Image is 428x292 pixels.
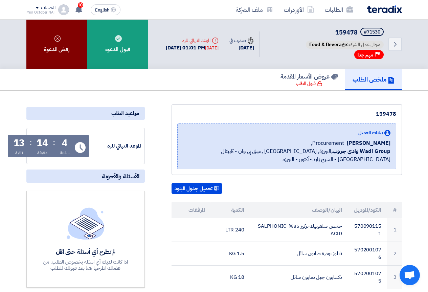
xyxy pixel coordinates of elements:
img: profile_test.png [58,4,69,15]
th: الكود/الموديل [347,202,387,218]
div: مواعيد الطلب [26,107,145,120]
span: الجيزة, [GEOGRAPHIC_DATA] ,مبنى بى وان - كابيتال [GEOGRAPHIC_DATA] - الشيخ زايد -أكتوبر - الجيزه [183,147,390,163]
span: مجال عمل الشركة: [306,41,384,49]
div: الحساب [41,5,55,11]
b: Wadi Group وادي جروب, [331,147,390,155]
a: الأوردرات [278,2,319,18]
div: Open chat [400,265,420,285]
div: الموعد النهائي للرد [90,142,141,150]
div: : [53,136,55,149]
div: ثانية [15,149,23,156]
td: 240 LTR [210,218,250,242]
td: تايلوز بودرة صابون سائل [250,242,347,265]
span: 159478 [335,28,358,37]
span: بيانات العميل [358,129,383,136]
button: English [91,4,120,15]
td: 3 [387,265,402,289]
div: : [29,136,32,149]
div: ساعة [60,149,70,156]
a: الطلبات [319,2,359,18]
h5: ملخص الطلب [353,75,395,83]
div: صدرت في [229,37,254,44]
button: تحميل جدول البنود [172,183,222,194]
div: اذا كانت لديك أي اسئلة بخصوص الطلب, من فضلك اطرحها هنا بعد قبولك للطلب [36,259,135,271]
div: 159478 [177,110,396,118]
div: قبول الطلب [296,80,322,87]
span: Food & Beverage [309,41,347,48]
div: 14 [37,138,48,148]
th: # [387,202,402,218]
div: [DATE] [205,45,219,51]
td: 1 [387,218,402,242]
a: عروض الأسعار المقدمة قبول الطلب [273,69,345,90]
td: 5702001075 [347,265,387,289]
div: قبول الدعوه [87,20,148,69]
span: 10 [78,2,83,8]
div: [DATE] 01:01 PM [166,44,219,52]
span: الأسئلة والأجوبة [102,172,139,180]
div: 4 [62,138,68,148]
div: Misr October NAF [26,10,55,14]
div: رفض الدعوة [26,20,87,69]
td: 5700901151 [347,218,387,242]
div: [DATE] [229,44,254,52]
td: 5702001076 [347,242,387,265]
td: 2 [387,242,402,265]
div: دقيقة [37,149,48,156]
div: 13 [14,138,25,148]
div: لم تطرح أي أسئلة حتى الآن [36,248,135,255]
a: ملخص الطلب [345,69,402,90]
th: البيان/الوصف [250,202,347,218]
span: مهم جدا [358,52,373,58]
img: empty_state_list.svg [67,207,105,239]
td: 1.5 KG [210,242,250,265]
a: ملف الشركة [230,2,278,18]
img: Teradix logo [367,5,402,13]
td: تكسابون جيل صابون سائل [250,265,347,289]
th: المرفقات [172,202,211,218]
div: #71530 [364,30,380,35]
span: Procurement, [311,139,344,147]
h5: عروض الأسعار المقدمة [280,72,338,80]
td: حامض سلفونيك تركيز 85% SALPHONIC ACID [250,218,347,242]
div: الموعد النهائي للرد [166,37,219,44]
th: الكمية [210,202,250,218]
h5: 159478 [305,28,385,37]
td: 18 KG [210,265,250,289]
span: [PERSON_NAME] [347,139,390,147]
span: English [95,8,109,13]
